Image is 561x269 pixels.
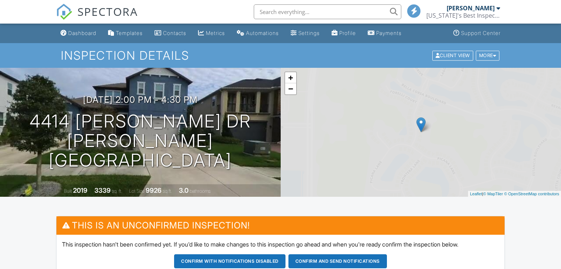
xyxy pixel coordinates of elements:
span: sq.ft. [163,188,172,194]
a: Support Center [450,27,503,40]
span: sq. ft. [112,188,122,194]
div: Payments [376,30,402,36]
div: | [468,191,561,197]
div: Templates [116,30,143,36]
div: Support Center [461,30,501,36]
a: Client View [432,52,475,58]
a: Settings [288,27,323,40]
h3: [DATE] 2:00 pm - 4:30 pm [83,95,198,105]
a: Templates [105,27,146,40]
h1: 4414 [PERSON_NAME] Dr [PERSON_NAME][GEOGRAPHIC_DATA] [12,112,269,170]
h3: This is an Unconfirmed Inspection! [56,216,505,234]
div: Automations [246,30,279,36]
a: © OpenStreetMap contributors [504,192,559,196]
a: SPECTORA [56,10,138,25]
a: Payments [365,27,405,40]
button: Confirm and send notifications [288,254,387,268]
a: Dashboard [58,27,99,40]
input: Search everything... [254,4,401,19]
span: bathrooms [190,188,211,194]
a: Zoom out [285,83,296,94]
a: Leaflet [470,192,482,196]
div: Contacts [163,30,186,36]
div: 3339 [94,186,111,194]
div: 9926 [146,186,162,194]
div: Florida's Best Inspections [426,12,500,19]
a: Zoom in [285,72,296,83]
div: More [476,50,500,60]
button: Confirm with notifications disabled [174,254,285,268]
img: The Best Home Inspection Software - Spectora [56,4,72,20]
a: Company Profile [329,27,359,40]
a: Automations (Basic) [234,27,282,40]
a: © MapTiler [483,192,503,196]
div: Client View [432,50,473,60]
span: Built [64,188,72,194]
div: Dashboard [68,30,96,36]
div: [PERSON_NAME] [447,4,495,12]
a: Contacts [152,27,189,40]
a: Metrics [195,27,228,40]
span: Lot Size [129,188,145,194]
p: This inspection hasn't been confirmed yet. If you'd like to make changes to this inspection go ah... [62,240,499,248]
h1: Inspection Details [61,49,500,62]
div: Settings [298,30,320,36]
div: Metrics [206,30,225,36]
span: SPECTORA [77,4,138,19]
div: 2019 [73,186,87,194]
div: 3.0 [179,186,188,194]
div: Profile [339,30,356,36]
